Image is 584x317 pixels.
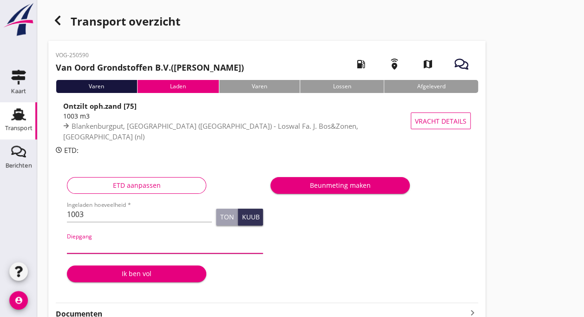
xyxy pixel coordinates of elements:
[411,112,471,129] button: Vracht details
[56,62,171,73] strong: Van Oord Grondstoffen B.V.
[56,61,244,74] h2: ([PERSON_NAME])
[381,51,407,77] i: emergency_share
[67,207,212,222] input: Ingeladen hoeveelheid *
[56,51,244,59] p: VOG-250590
[216,209,238,225] button: Ton
[63,101,137,111] strong: Ontzilt oph.zand [75]
[11,88,26,94] div: Kaart
[137,80,219,93] div: Laden
[384,80,478,93] div: Afgeleverd
[56,80,137,93] div: Varen
[2,2,35,37] img: logo-small.a267ee39.svg
[238,209,263,225] button: Kuub
[415,116,466,126] span: Vracht details
[220,214,234,220] div: Ton
[219,80,300,93] div: Varen
[278,180,402,190] div: Beunmeting maken
[67,238,263,253] input: Diepgang
[348,51,374,77] i: local_gas_station
[56,100,478,141] a: Ontzilt oph.zand [75]1003 m3Blankenburgput, [GEOGRAPHIC_DATA] ([GEOGRAPHIC_DATA]) - Loswal Fa. J....
[242,214,259,220] div: Kuub
[74,269,199,278] div: Ik ben vol
[67,177,206,194] button: ETD aanpassen
[67,265,206,282] button: Ik ben vol
[64,145,79,155] span: ETD:
[63,111,415,121] div: 1003 m3
[415,51,441,77] i: map
[75,180,198,190] div: ETD aanpassen
[270,177,410,194] button: Beunmeting maken
[6,162,32,168] div: Berichten
[300,80,384,93] div: Lossen
[9,291,28,310] i: account_circle
[48,11,486,33] div: Transport overzicht
[63,121,358,141] span: Blankenburgput, [GEOGRAPHIC_DATA] ([GEOGRAPHIC_DATA]) - Loswal Fa. J. Bos&Zonen, [GEOGRAPHIC_DATA...
[5,125,33,131] div: Transport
